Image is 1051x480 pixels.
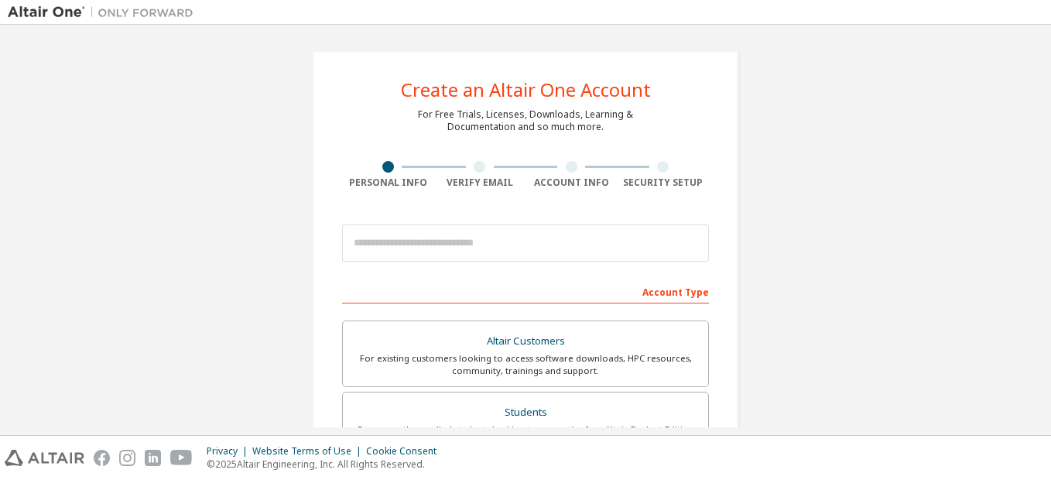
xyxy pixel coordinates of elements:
[352,402,699,423] div: Students
[434,177,526,189] div: Verify Email
[207,445,252,458] div: Privacy
[94,450,110,466] img: facebook.svg
[342,177,434,189] div: Personal Info
[8,5,201,20] img: Altair One
[252,445,366,458] div: Website Terms of Use
[145,450,161,466] img: linkedin.svg
[618,177,710,189] div: Security Setup
[352,352,699,377] div: For existing customers looking to access software downloads, HPC resources, community, trainings ...
[5,450,84,466] img: altair_logo.svg
[366,445,446,458] div: Cookie Consent
[119,450,135,466] img: instagram.svg
[401,81,651,99] div: Create an Altair One Account
[352,423,699,448] div: For currently enrolled students looking to access the free Altair Student Edition bundle and all ...
[418,108,633,133] div: For Free Trials, Licenses, Downloads, Learning & Documentation and so much more.
[207,458,446,471] p: © 2025 Altair Engineering, Inc. All Rights Reserved.
[525,177,618,189] div: Account Info
[352,331,699,352] div: Altair Customers
[170,450,193,466] img: youtube.svg
[342,279,709,303] div: Account Type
